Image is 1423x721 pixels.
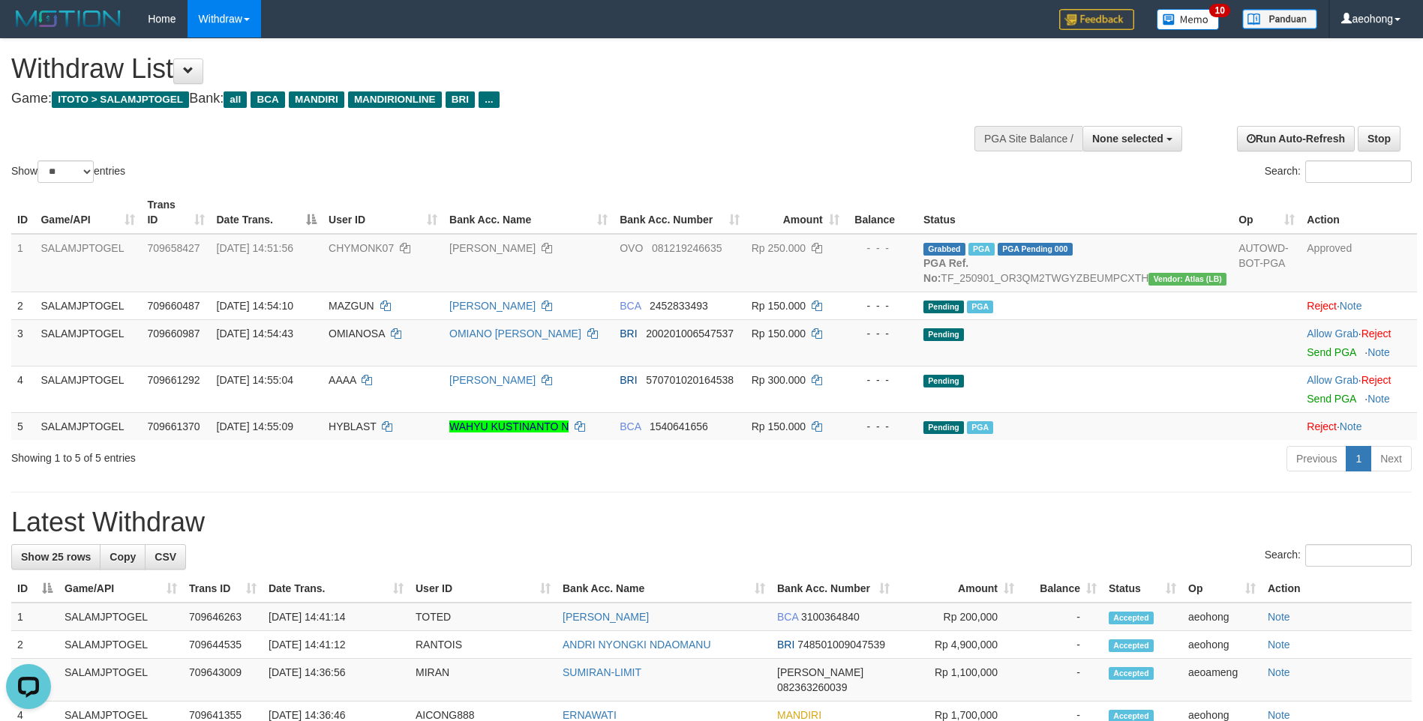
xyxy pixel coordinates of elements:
[746,191,845,234] th: Amount: activate to sort column ascending
[896,603,1020,631] td: Rp 200,000
[11,319,35,366] td: 3
[224,91,247,108] span: all
[1340,420,1362,432] a: Note
[1286,446,1346,471] a: Previous
[1182,575,1262,603] th: Op: activate to sort column ascending
[845,191,917,234] th: Balance
[289,91,344,108] span: MANDIRI
[851,372,911,387] div: - - -
[620,328,637,340] span: BRI
[1020,659,1103,702] td: -
[1020,603,1103,631] td: -
[1307,346,1355,358] a: Send PGA
[263,603,410,631] td: [DATE] 14:41:14
[967,421,993,434] span: PGA
[145,544,186,570] a: CSV
[11,160,125,183] label: Show entries
[650,300,708,312] span: Copy 2452833493 to clipboard
[217,374,293,386] span: [DATE] 14:55:04
[1148,273,1226,286] span: Vendor URL: https://dashboard.q2checkout.com/secure
[752,242,806,254] span: Rp 250.000
[1262,575,1412,603] th: Action
[323,191,443,234] th: User ID: activate to sort column ascending
[1361,374,1391,386] a: Reject
[1301,292,1417,319] td: ·
[1358,126,1400,151] a: Stop
[1305,160,1412,183] input: Search:
[1182,659,1262,702] td: aeoameng
[147,374,200,386] span: 709661292
[263,659,410,702] td: [DATE] 14:36:56
[896,659,1020,702] td: Rp 1,100,000
[1301,412,1417,440] td: ·
[217,300,293,312] span: [DATE] 14:54:10
[896,575,1020,603] th: Amount: activate to sort column ascending
[59,659,183,702] td: SALAMJPTOGEL
[11,444,581,465] div: Showing 1 to 5 of 5 entries
[652,242,722,254] span: Copy 081219246635 to clipboard
[11,191,35,234] th: ID
[217,328,293,340] span: [DATE] 14:54:43
[1020,575,1103,603] th: Balance: activate to sort column ascending
[1307,328,1361,340] span: ·
[1367,393,1390,405] a: Note
[646,374,734,386] span: Copy 570701020164538 to clipboard
[1340,300,1362,312] a: Note
[801,611,860,623] span: Copy 3100364840 to clipboard
[410,575,557,603] th: User ID: activate to sort column ascending
[21,551,91,563] span: Show 25 rows
[620,374,637,386] span: BRI
[851,326,911,341] div: - - -
[38,160,94,183] select: Showentries
[147,328,200,340] span: 709660987
[777,639,794,651] span: BRI
[449,328,581,340] a: OMIANO [PERSON_NAME]
[11,631,59,659] td: 2
[797,639,885,651] span: Copy 748501009047539 to clipboard
[1020,631,1103,659] td: -
[11,7,125,30] img: MOTION_logo.png
[923,301,964,313] span: Pending
[923,243,965,256] span: Grabbed
[563,709,617,721] a: ERNAWATI
[777,666,863,678] span: [PERSON_NAME]
[329,242,394,254] span: CHYMONK07
[1305,544,1412,567] input: Search:
[1182,631,1262,659] td: aeohong
[646,328,734,340] span: Copy 200201006547537 to clipboard
[771,575,896,603] th: Bank Acc. Number: activate to sort column ascending
[1092,133,1163,145] span: None selected
[1059,9,1134,30] img: Feedback.jpg
[147,300,200,312] span: 709660487
[59,575,183,603] th: Game/API: activate to sort column ascending
[563,666,641,678] a: SUMIRAN-LIMIT
[446,91,475,108] span: BRI
[35,292,141,319] td: SALAMJPTOGEL
[147,420,200,432] span: 709661370
[1109,667,1154,680] span: Accepted
[11,234,35,292] td: 1
[1242,9,1317,29] img: panduan.png
[650,420,708,432] span: Copy 1540641656 to clipboard
[35,366,141,412] td: SALAMJPTOGEL
[777,681,847,693] span: Copy 082363260039 to clipboard
[1237,126,1355,151] a: Run Auto-Refresh
[1367,346,1390,358] a: Note
[11,54,934,84] h1: Withdraw List
[752,420,806,432] span: Rp 150.000
[52,91,189,108] span: ITOTO > SALAMJPTOGEL
[479,91,499,108] span: ...
[1182,603,1262,631] td: aeohong
[410,631,557,659] td: RANTOIS
[1082,126,1182,151] button: None selected
[217,242,293,254] span: [DATE] 14:51:56
[263,631,410,659] td: [DATE] 14:41:12
[11,575,59,603] th: ID: activate to sort column descending
[1232,234,1301,292] td: AUTOWD-BOT-PGA
[1307,300,1337,312] a: Reject
[614,191,745,234] th: Bank Acc. Number: activate to sort column ascending
[263,575,410,603] th: Date Trans.: activate to sort column ascending
[1157,9,1220,30] img: Button%20Memo.svg
[449,300,536,312] a: [PERSON_NAME]
[1307,393,1355,405] a: Send PGA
